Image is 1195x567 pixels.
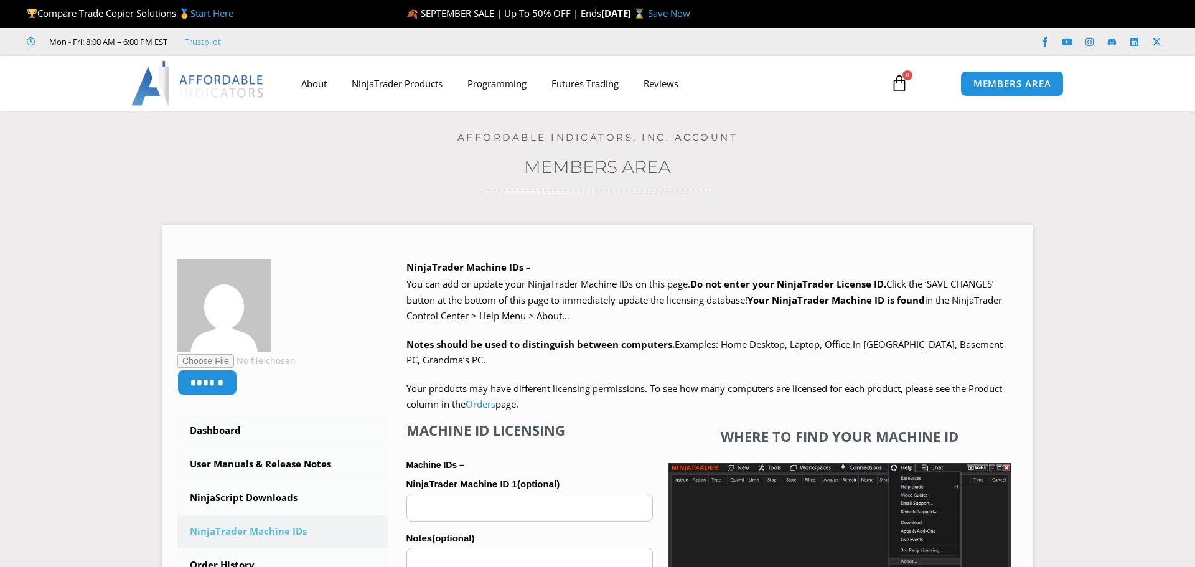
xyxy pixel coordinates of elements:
a: Orders [466,398,495,410]
a: NinjaTrader Machine IDs [177,515,388,548]
a: User Manuals & Release Notes [177,448,388,480]
a: About [289,69,339,98]
a: Programming [455,69,539,98]
label: NinjaTrader Machine ID 1 [406,475,653,494]
span: You can add or update your NinjaTrader Machine IDs on this page. [406,278,690,290]
strong: Your NinjaTrader Machine ID is found [747,294,925,306]
img: LogoAI | Affordable Indicators – NinjaTrader [131,61,265,106]
strong: [DATE] ⌛ [601,7,648,19]
a: Reviews [631,69,691,98]
a: MEMBERS AREA [960,71,1064,96]
span: (optional) [517,479,560,489]
a: Trustpilot [185,34,221,49]
b: NinjaTrader Machine IDs – [406,261,531,273]
b: Do not enter your NinjaTrader License ID. [690,278,886,290]
span: Examples: Home Desktop, Laptop, Office In [GEOGRAPHIC_DATA], Basement PC, Grandma’s PC. [406,338,1003,367]
h4: Where to find your Machine ID [668,428,1011,444]
strong: Notes should be used to distinguish between computers. [406,338,675,350]
span: MEMBERS AREA [973,79,1051,88]
span: Mon - Fri: 8:00 AM – 6:00 PM EST [46,34,167,49]
a: Members Area [524,156,671,177]
a: 0 [872,65,927,101]
a: Save Now [648,7,690,19]
span: 0 [902,70,912,80]
h4: Machine ID Licensing [406,422,653,438]
a: NinjaScript Downloads [177,482,388,514]
span: (optional) [432,533,474,543]
a: Affordable Indicators, Inc. Account [457,131,738,143]
nav: Menu [289,69,876,98]
img: 🏆 [27,9,37,18]
a: Start Here [190,7,233,19]
span: 🍂 SEPTEMBER SALE | Up To 50% OFF | Ends [406,7,601,19]
span: Your products may have different licensing permissions. To see how many computers are licensed fo... [406,382,1002,411]
strong: Machine IDs – [406,460,464,470]
a: Futures Trading [539,69,631,98]
span: Click the ‘SAVE CHANGES’ button at the bottom of this page to immediately update the licensing da... [406,278,1002,322]
a: NinjaTrader Products [339,69,455,98]
a: Dashboard [177,415,388,447]
img: d4eb92c60c29804ee1916bd69661e881d37e866da58aadcb784fab07fcd252fa [177,259,271,352]
label: Notes [406,529,653,548]
span: Compare Trade Copier Solutions 🥇 [27,7,233,19]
